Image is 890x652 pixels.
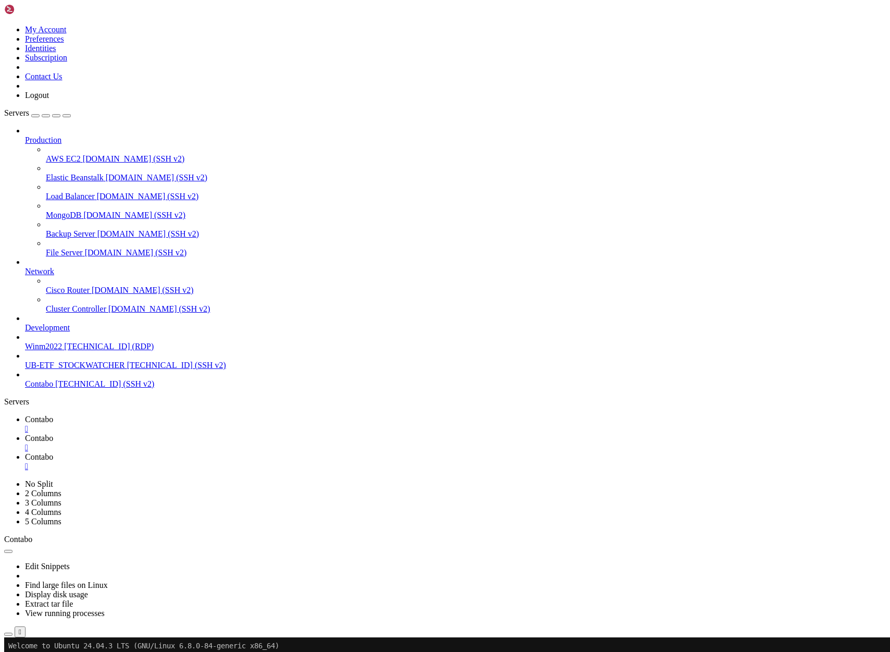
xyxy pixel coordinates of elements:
x-row: See [URL][DOMAIN_NAME] or run: sudo pro status [4,255,754,264]
a: Identities [25,44,56,53]
a: 3 Columns [25,498,61,507]
x-row: Swap usage: 0% [4,100,754,108]
x-row: _____ [4,281,754,290]
x-row: Last login: [DATE] from [TECHNICAL_ID] [4,377,754,386]
span: [DOMAIN_NAME] (SSH v2) [97,192,199,201]
li: UB-ETF_STOCKWATCHER [TECHNICAL_ID] (SSH v2) [25,351,886,370]
span: Backup Server [46,229,95,238]
x-row: Welcome! [4,334,754,342]
span: [DOMAIN_NAME] (SSH v2) [92,286,194,294]
a: UB-ETF_STOCKWATCHER [TECHNICAL_ID] (SSH v2) [25,361,886,370]
li: Cisco Router [DOMAIN_NAME] (SSH v2) [46,276,886,295]
span: File Server [46,248,83,257]
x-row: just raised the bar for easy, resilient and secure K8s cluster deployment. [4,178,754,187]
a: Load Balancer [DOMAIN_NAME] (SSH v2) [46,192,886,201]
x-row: Welcome to Ubuntu 24.04.3 LTS (GNU/Linux 6.8.0-84-generic x86_64) [4,4,754,13]
a: Servers [4,108,71,117]
li: Development [25,314,886,333]
span: [TECHNICAL_ID] (SSH v2) [55,379,154,388]
x-row: * Management: [URL][DOMAIN_NAME] [4,30,754,39]
x-row: IPv4 address for eth0: [TECHNICAL_ID] [4,126,754,134]
span: [DOMAIN_NAME] (SSH v2) [106,173,208,182]
span: Contabo [25,452,53,461]
button:  [15,626,26,637]
li: AWS EC2 [DOMAIN_NAME] (SSH v2) [46,145,886,164]
span: Elastic Beanstalk [46,173,104,182]
x-row: * Documentation: [URL][DOMAIN_NAME] [4,21,754,30]
a: Contabo [25,434,886,452]
div: (19, 44) [87,386,92,395]
a: Cisco Router [DOMAIN_NAME] (SSH v2) [46,286,886,295]
span: Servers [4,108,29,117]
x-row: IPv6 address for eth0: [TECHNICAL_ID] [4,134,754,143]
x-row: | |__| (_) | .` | | |/ _ \| _ \ (_) | [4,307,754,316]
a: Preferences [25,34,64,43]
span: Network [25,267,54,276]
li: Elastic Beanstalk [DOMAIN_NAME] (SSH v2) [46,164,886,182]
span: Contabo [4,535,32,544]
div: Servers [4,397,886,407]
x-row: This server is hosted by Contabo. If you have any questions or need help, [4,351,754,360]
a: Contabo [25,452,886,471]
x-row: please don't hesitate to contact us at [EMAIL_ADDRESS][DOMAIN_NAME]. [4,360,754,368]
x-row: System information as of [DATE] [4,56,754,65]
li: Network [25,257,886,314]
a: Production [25,136,886,145]
span: Development [25,323,70,332]
span: Contabo [25,379,53,388]
x-row: Usage of /: 0.8% of 483.29GB [4,82,754,91]
x-row: Expanded Security Maintenance for Applications is not enabled. [4,212,754,221]
img: Shellngn [4,4,64,15]
span: UB-ETF_STOCKWATCHER [25,361,125,370]
a: Elastic Beanstalk [DOMAIN_NAME] (SSH v2) [46,173,886,182]
a: 5 Columns [25,517,61,526]
a: My Account [25,25,67,34]
a:  [25,443,886,452]
a: File Server [DOMAIN_NAME] (SSH v2) [46,248,886,257]
a: View running processes [25,609,105,618]
x-row: System load: 0.0 [4,73,754,82]
span: [DOMAIN_NAME] (SSH v2) [108,304,210,313]
a: 4 Columns [25,508,61,516]
span: Contabo [25,434,53,442]
x-row: Users logged in: 1 [4,117,754,126]
x-row: [URL][DOMAIN_NAME] [4,195,754,204]
a: 2 Columns [25,489,61,498]
a: Network [25,267,886,276]
div:  [19,628,21,636]
li: File Server [DOMAIN_NAME] (SSH v2) [46,239,886,257]
x-row: \____\___/|_|\_| |_/_/ \_|___/\___/ [4,316,754,325]
x-row: => There are 9 zombie processes. [4,152,754,161]
li: Production [25,126,886,257]
x-row: 0 updates can be applied immediately. [4,229,754,238]
li: MongoDB [DOMAIN_NAME] (SSH v2) [46,201,886,220]
x-row: Memory usage: 2% [4,91,754,100]
a: Winm2022 [TECHNICAL_ID] (RDP) [25,342,886,351]
li: Contabo [TECHNICAL_ID] (SSH v2) [25,370,886,389]
li: Load Balancer [DOMAIN_NAME] (SSH v2) [46,182,886,201]
x-row: * Strictly confined Kubernetes makes edge and IoT secure. Learn how MicroK8s [4,169,754,178]
a: Logout [25,91,49,100]
x-row: Processes: 203 [4,108,754,117]
a: Backup Server [DOMAIN_NAME] (SSH v2) [46,229,886,239]
x-row: | | / _ \| \| |_ _/ \ | _ )/ _ \ [4,299,754,307]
